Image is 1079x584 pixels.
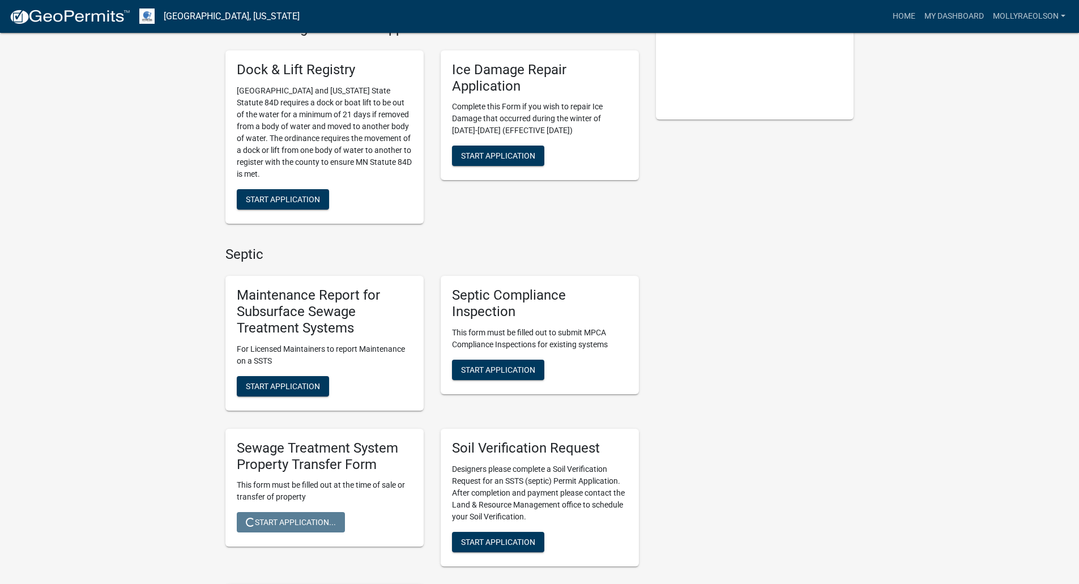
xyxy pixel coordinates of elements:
h5: Sewage Treatment System Property Transfer Form [237,440,412,473]
a: mollyraeolson [988,6,1070,27]
h5: Ice Damage Repair Application [452,62,628,95]
button: Start Application [237,189,329,210]
h5: Dock & Lift Registry [237,62,412,78]
span: Start Application [461,537,535,546]
button: Start Application [452,532,544,552]
button: Start Application [237,376,329,397]
h5: Soil Verification Request [452,440,628,457]
p: Designers please complete a Soil Verification Request for an SSTS (septic) Permit Application. Af... [452,463,628,523]
p: This form must be filled out to submit MPCA Compliance Inspections for existing systems [452,327,628,351]
h4: Septic [225,246,639,263]
p: This form must be filled out at the time of sale or transfer of property [237,479,412,503]
span: Start Application... [246,518,336,527]
img: Otter Tail County, Minnesota [139,8,155,24]
button: Start Application [452,146,544,166]
a: Home [888,6,920,27]
button: Start Application [452,360,544,380]
a: [GEOGRAPHIC_DATA], [US_STATE] [164,7,300,26]
p: [GEOGRAPHIC_DATA] and [US_STATE] State Statute 84D requires a dock or boat lift to be out of the ... [237,85,412,180]
span: Start Application [246,194,320,203]
h5: Septic Compliance Inspection [452,287,628,320]
a: My Dashboard [920,6,988,27]
button: Start Application... [237,512,345,532]
span: Start Application [461,365,535,374]
h5: Maintenance Report for Subsurface Sewage Treatment Systems [237,287,412,336]
p: For Licensed Maintainers to report Maintenance on a SSTS [237,343,412,367]
p: Complete this Form if you wish to repair Ice Damage that occurred during the winter of [DATE]-[DA... [452,101,628,137]
span: Start Application [246,381,320,390]
span: Start Application [461,151,535,160]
